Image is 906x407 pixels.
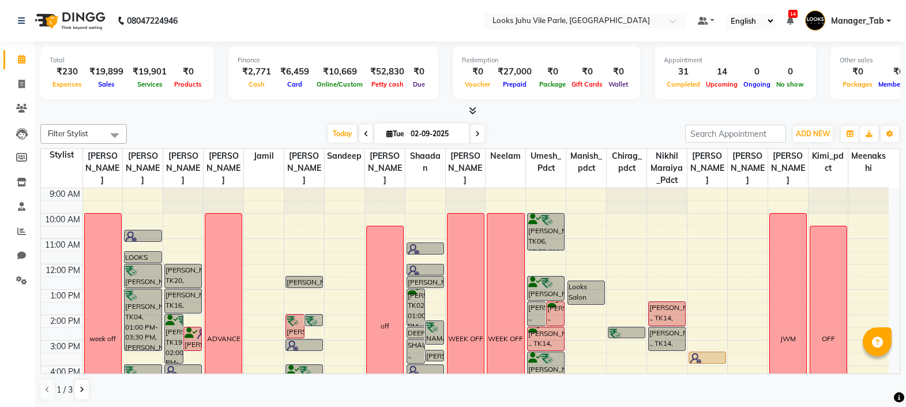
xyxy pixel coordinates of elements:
[48,315,82,327] div: 2:00 PM
[125,365,161,376] div: [PERSON_NAME], TK31, 04:00 PM-04:30 PM, Wash Shampoo(F)
[48,290,82,302] div: 1:00 PM
[43,214,82,226] div: 10:00 AM
[48,341,82,353] div: 3:00 PM
[365,149,405,188] span: [PERSON_NAME]
[50,65,85,79] div: ₹230
[366,65,409,79] div: ₹52,830
[163,149,203,188] span: [PERSON_NAME]
[566,149,606,176] span: Manish_pdct
[407,327,425,338] div: DEEP ., TK23, 02:30 PM-03:00 PM, Stylist Cut(M)
[526,149,566,176] span: Umesh_Pdct
[848,149,889,176] span: Meenakshi
[740,65,773,79] div: 0
[284,149,324,188] span: [PERSON_NAME]
[125,264,161,287] div: [PERSON_NAME], TK03, 12:00 PM-01:00 PM, Wash Shampoo(F)
[381,321,389,331] div: off
[405,149,445,176] span: Shaadan
[85,65,128,79] div: ₹19,899
[647,149,687,188] span: Nikhil Maraiya_Pdct
[528,302,546,326] div: [PERSON_NAME] ., TK14, 01:30 PM-02:30 PM, Pedi Labs+ Plus Pedicure(F)
[840,65,875,79] div: ₹0
[128,65,171,79] div: ₹19,901
[171,80,205,88] span: Products
[407,264,443,275] div: [PERSON_NAME], TK09, 12:00 PM-12:30 PM, Stylist Cut(M)
[238,55,429,65] div: Finance
[462,55,631,65] div: Redemption
[41,149,82,161] div: Stylist
[125,252,161,263] div: LOOKS VILE PARLE WALKIN CLIENT, TK15, 11:30 AM-12:00 PM, Wash Shampoo(F)
[728,149,768,188] span: [PERSON_NAME]
[407,243,443,254] div: [PERSON_NAME], TK10, 11:10 AM-11:40 AM, [PERSON_NAME] Trimming
[822,334,835,344] div: OFF
[649,327,685,350] div: [PERSON_NAME] ., TK14, 02:30 PM-03:30 PM, Foot Prints Ice Cream Pedicure(F)
[244,149,284,163] span: Jamil
[409,65,429,79] div: ₹0
[43,264,82,277] div: 12:00 PM
[328,125,357,143] span: Today
[369,80,407,88] span: Petty cash
[284,80,305,88] span: Card
[664,80,703,88] span: Completed
[123,149,163,188] span: [PERSON_NAME]
[768,149,808,188] span: [PERSON_NAME]
[528,327,564,350] div: [PERSON_NAME] ., TK14, 02:30 PM-03:30 PM, Head Massage(F)
[796,129,830,138] span: ADD NEW
[500,80,529,88] span: Prepaid
[407,289,425,326] div: [PERSON_NAME], TK02, 01:00 PM-02:30 PM, Stylist Cut(M),[PERSON_NAME] Trimming
[858,361,894,395] iframe: chat widget
[407,125,465,143] input: 2025-09-02
[606,65,631,79] div: ₹0
[809,149,848,176] span: Kimi_pdct
[840,80,875,88] span: Packages
[165,289,201,313] div: [PERSON_NAME], TK16, 01:00 PM-02:00 PM, Blow Dry Sr. Stylist(F)*
[569,65,606,79] div: ₹0
[528,277,564,300] div: [PERSON_NAME], TK13, 12:30 PM-01:30 PM, Classic Pedicure(F)
[238,65,276,79] div: ₹2,771
[486,149,525,163] span: Neelam
[384,129,407,138] span: Tue
[47,188,82,200] div: 9:00 AM
[488,334,523,344] div: WEEK OFF
[171,65,205,79] div: ₹0
[125,289,161,350] div: [PERSON_NAME], TK04, 01:00 PM-03:30 PM, [PERSON_NAME] [MEDICAL_DATA] Treatment(F)*
[569,80,606,88] span: Gift Cards
[740,80,773,88] span: Ongoing
[664,65,703,79] div: 31
[462,65,493,79] div: ₹0
[649,302,685,326] div: [PERSON_NAME] ., TK14, 01:30 PM-02:30 PM, Classic Pedicure(F)
[773,80,807,88] span: No show
[407,277,443,287] div: [PERSON_NAME] ., TK08, 12:30 PM-01:00 PM, Stylist Cut(M)
[703,65,740,79] div: 14
[407,339,425,363] div: SHAURYA ., TK21, 03:00 PM-04:00 PM, Stylist Cut(M)
[446,149,486,188] span: [PERSON_NAME]
[134,80,166,88] span: Services
[685,125,786,143] input: Search Appointment
[606,80,631,88] span: Wallet
[207,334,240,344] div: ADVANCE
[426,350,443,361] div: [PERSON_NAME] ., TK34, 03:25 PM-03:55 PM, Stylist Cut(M)
[48,366,82,378] div: 4:00 PM
[83,149,123,188] span: [PERSON_NAME]
[773,65,807,79] div: 0
[780,334,796,344] div: JWM
[50,80,85,88] span: Expenses
[314,65,366,79] div: ₹10,669
[536,80,569,88] span: Package
[89,334,116,344] div: week off
[127,5,178,37] b: 08047224946
[305,315,323,326] div: [PERSON_NAME], TK17, 02:00 PM-02:30 PM, Curling Tongs(F)*
[276,65,314,79] div: ₹6,459
[286,339,322,350] div: [PERSON_NAME], TK26, 03:00 PM-03:30 PM, Stylist Cut(M)
[528,214,564,250] div: [PERSON_NAME], TK06, 10:00 AM-11:30 AM, Classic Pedicure(F),Cutical Care (₹250)
[568,281,604,304] div: Looks Salon JVPD, TK22, 12:40 PM-01:40 PM, Pedi Labs+ Plus Pedicure(F)
[246,80,268,88] span: Cash
[95,80,118,88] span: Sales
[165,264,201,287] div: [PERSON_NAME], TK20, 12:00 PM-01:00 PM, Blow Dry Sr. Stylist(F)*
[426,321,443,344] div: NAMAN ., TK29, 02:15 PM-03:15 PM, Stylist Cut(M),[PERSON_NAME] Trimming
[57,384,73,396] span: 1 / 3
[788,10,798,18] span: 14
[50,55,205,65] div: Total
[805,10,825,31] img: Manager_Tab
[286,365,322,389] div: [PERSON_NAME], TK30, 04:00 PM-05:00 PM, Wash Shampoo(F)
[165,365,201,389] div: [PERSON_NAME], TK18, 04:00 PM-05:00 PM, Blow Dry Sr. Stylist(F)*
